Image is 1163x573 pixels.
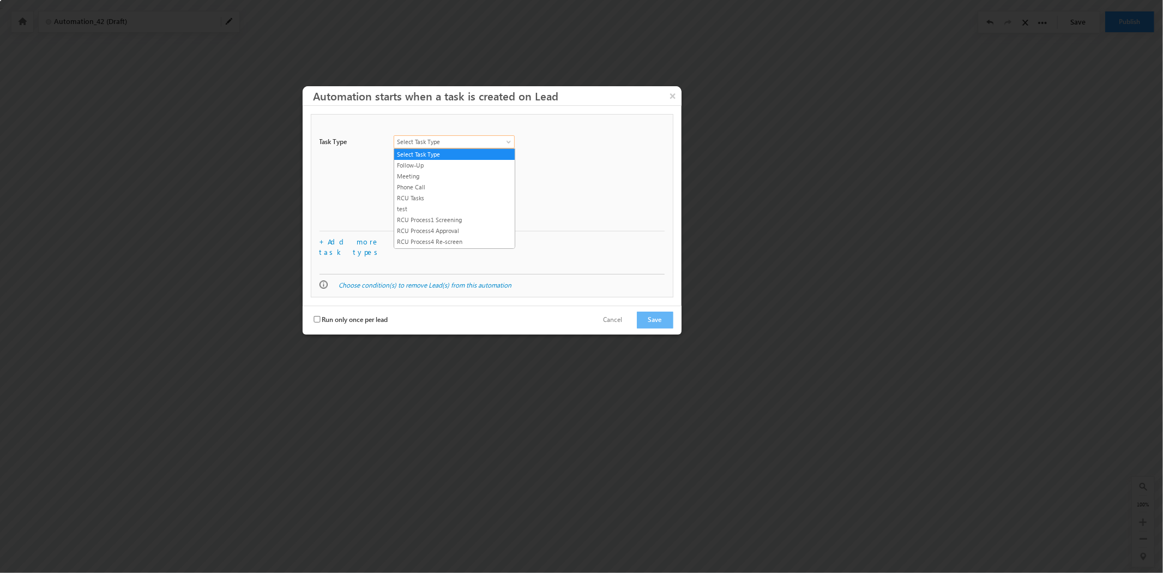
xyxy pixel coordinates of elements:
[394,160,515,170] a: Follow-Up
[394,193,515,203] a: RCU Tasks
[320,237,382,256] a: +Add more task types
[394,182,515,192] a: Phone Call
[394,248,515,258] a: RCUProcess5 Screening
[320,137,385,147] label: Task Type
[314,316,321,323] input: Run only once per lead
[314,86,682,105] h3: Automation starts when a task is created on Lead
[394,171,515,181] a: Meeting
[394,148,515,249] ul: Select Task Type
[664,86,682,105] button: ×
[339,281,512,289] a: Choose condition(s) to remove Lead(s) from this automation
[394,226,515,236] a: RCU Process4 Approval
[394,237,515,247] a: RCU Process4 Re-screen
[394,135,515,148] a: Select Task Type
[394,215,515,225] a: RCU Process1 Screening
[637,312,673,329] button: Save
[593,312,634,328] button: Cancel
[394,150,515,159] a: Select Task Type
[394,137,502,147] span: Select Task Type
[322,315,388,324] span: Run only once per lead
[394,204,515,214] a: test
